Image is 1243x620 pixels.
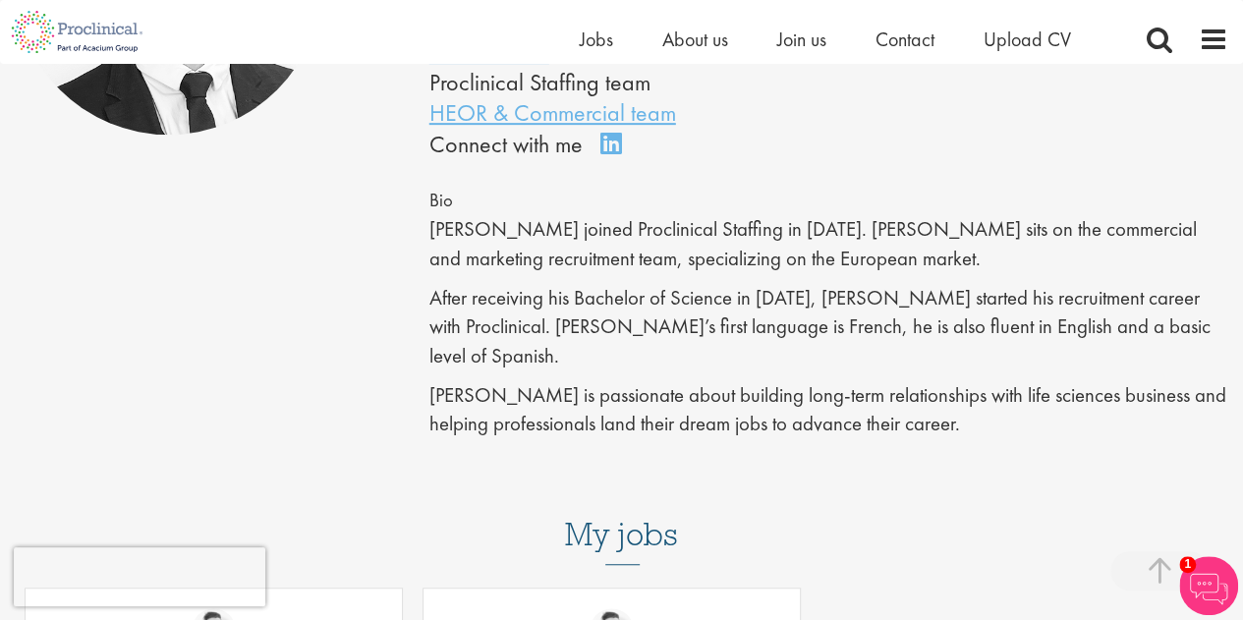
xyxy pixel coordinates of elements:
[662,27,728,52] a: About us
[15,518,1228,551] h3: My jobs
[876,27,934,52] a: Contact
[429,67,770,97] li: Proclinical Staffing team
[984,27,1071,52] a: Upload CV
[1179,556,1196,573] span: 1
[429,97,676,128] a: HEOR & Commercial team
[429,381,1228,439] p: [PERSON_NAME] is passionate about building long-term relationships with life sciences business an...
[14,547,265,606] iframe: reCAPTCHA
[429,215,1228,273] p: [PERSON_NAME] joined Proclinical Staffing in [DATE]. [PERSON_NAME] sits on the commercial and mar...
[429,189,453,212] span: Bio
[1179,556,1238,615] img: Chatbot
[429,284,1228,371] p: After receiving his Bachelor of Science in [DATE], [PERSON_NAME] started his recruitment career w...
[580,27,613,52] a: Jobs
[777,27,826,52] a: Join us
